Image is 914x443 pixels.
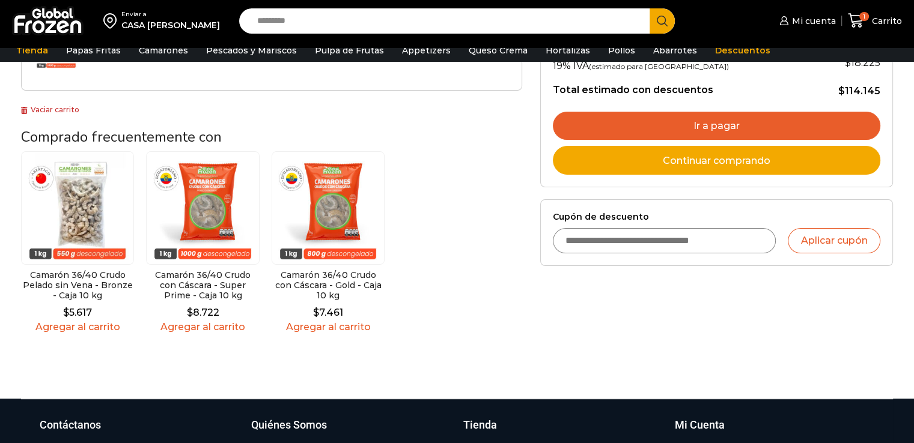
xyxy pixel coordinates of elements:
[602,39,641,62] a: Pollos
[675,417,725,433] h3: Mi Cuenta
[869,15,902,27] span: Carrito
[21,321,134,333] a: Agregar al carrito
[21,127,222,146] span: Comprado frecuentemente con
[789,15,836,27] span: Mi cuenta
[309,39,390,62] a: Pulpa de Frutas
[200,39,303,62] a: Pescados y Mariscos
[272,270,385,300] h2: Camarón 36/40 Crudo con Cáscara - Gold - Caja 10 kg
[553,74,809,97] th: Total estimado con descuentos
[845,57,851,68] span: $
[553,146,880,175] a: Continuar comprando
[848,7,902,35] a: 1 Carrito
[838,85,845,97] span: $
[133,39,194,62] a: Camarones
[553,112,880,140] a: Ir a pagar
[859,12,869,22] span: 1
[21,270,134,300] h2: Camarón 36/40 Crudo Pelado sin Vena - Bronze - Caja 10 kg
[647,39,703,62] a: Abarrotes
[776,9,835,33] a: Mi cuenta
[396,39,457,62] a: Appetizers
[272,321,385,333] a: Agregar al carrito
[21,105,79,114] a: Vaciar carrito
[103,10,121,31] img: address-field-icon.svg
[313,307,319,318] span: $
[121,19,220,31] div: CASA [PERSON_NAME]
[251,417,327,433] h3: Quiénes Somos
[187,307,193,318] span: $
[463,417,497,433] h3: Tienda
[146,270,259,300] h2: Camarón 36/40 Crudo con Cáscara - Super Prime - Caja 10 kg
[63,307,69,318] span: $
[463,39,534,62] a: Queso Crema
[845,57,880,68] span: 18.225
[187,307,219,318] bdi: 8.722
[650,8,675,34] button: Search button
[709,39,776,62] a: Descuentos
[63,307,92,318] bdi: 5.617
[10,39,54,62] a: Tienda
[121,10,220,19] div: Enviar a
[60,39,127,62] a: Papas Fritas
[146,321,259,333] a: Agregar al carrito
[788,228,880,253] button: Aplicar cupón
[313,307,343,318] bdi: 7.461
[40,417,101,433] h3: Contáctanos
[838,85,880,97] bdi: 114.145
[553,50,809,74] th: 19% IVA
[589,62,729,71] small: (estimado para [GEOGRAPHIC_DATA])
[540,39,596,62] a: Hortalizas
[553,212,880,222] label: Cupón de descuento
